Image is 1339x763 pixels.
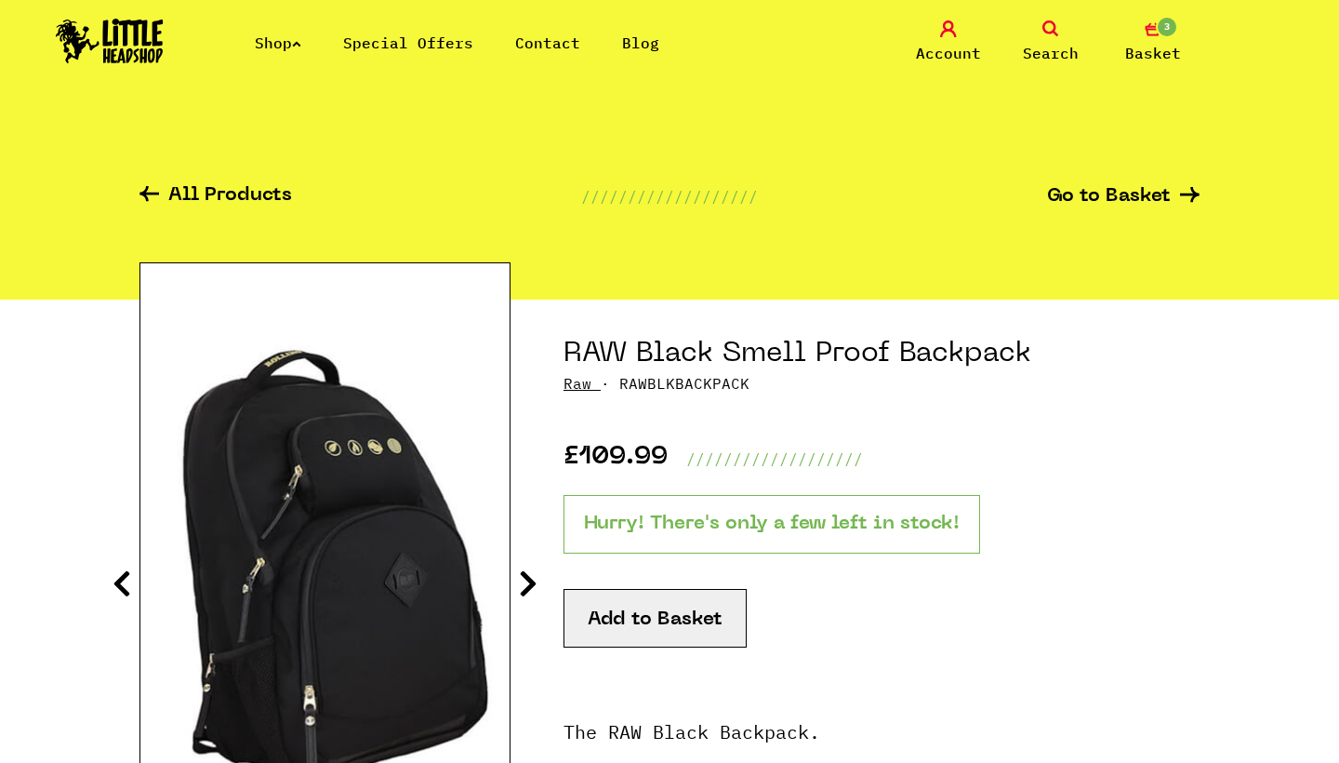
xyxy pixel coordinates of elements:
[563,448,668,470] p: £109.99
[343,33,473,52] a: Special Offers
[916,42,981,64] span: Account
[1047,187,1200,207] a: Go to Basket
[563,372,1200,395] p: · RAWBLKBACKPACK
[515,33,580,52] a: Contact
[563,495,980,554] p: Hurry! There's only a few left in stock!
[686,448,863,470] p: ///////////////////
[255,33,301,52] a: Shop
[1107,20,1200,64] a: 3 Basket
[581,185,758,207] p: ///////////////////
[563,337,1200,372] h1: RAW Black Smell Proof Backpack
[1156,16,1178,38] span: 3
[563,589,747,648] button: Add to Basket
[56,19,164,63] img: Little Head Shop Logo
[622,33,659,52] a: Blog
[1023,42,1079,64] span: Search
[563,374,591,393] a: Raw
[1125,42,1181,64] span: Basket
[139,186,292,207] a: All Products
[1004,20,1097,64] a: Search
